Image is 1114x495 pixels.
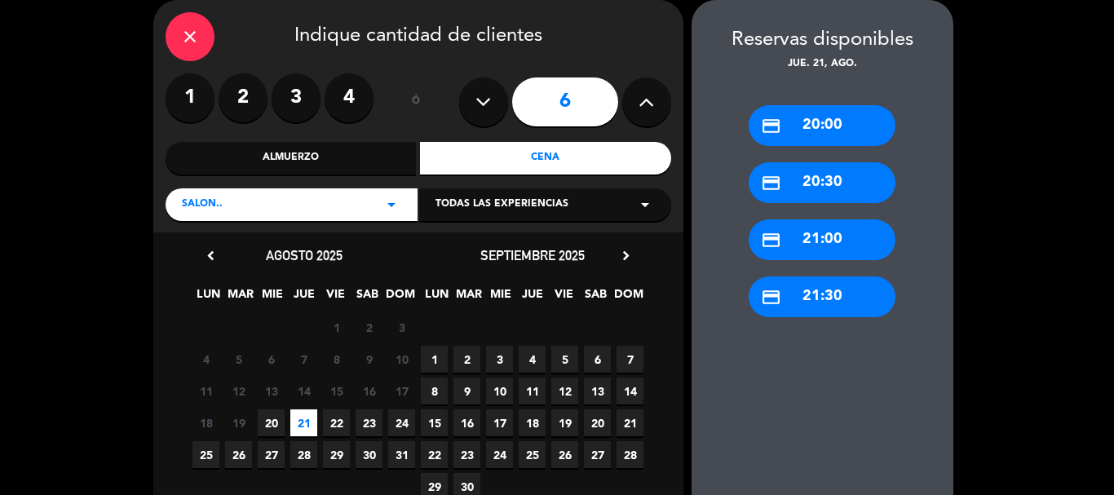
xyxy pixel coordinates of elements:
span: 27 [258,441,285,468]
span: VIE [322,285,349,312]
span: 1 [323,314,350,341]
span: 8 [421,378,448,404]
span: 25 [519,441,546,468]
span: SAB [582,285,609,312]
span: 1 [421,346,448,373]
span: JUE [519,285,546,312]
span: 18 [192,409,219,436]
span: 30 [356,441,382,468]
div: Indique cantidad de clientes [166,12,671,61]
i: arrow_drop_down [382,195,401,214]
i: close [180,27,200,46]
span: 12 [225,378,252,404]
span: MAR [227,285,254,312]
span: 17 [486,409,513,436]
label: 2 [219,73,267,122]
span: 11 [192,378,219,404]
span: 20 [258,409,285,436]
span: 28 [617,441,643,468]
span: 10 [486,378,513,404]
span: 6 [584,346,611,373]
span: 21 [617,409,643,436]
span: MIE [487,285,514,312]
span: 9 [356,346,382,373]
span: 3 [388,314,415,341]
i: chevron_left [202,247,219,264]
span: 22 [323,409,350,436]
span: 14 [617,378,643,404]
span: 10 [388,346,415,373]
span: 18 [519,409,546,436]
span: 24 [388,409,415,436]
div: 21:30 [749,276,895,317]
i: credit_card [761,173,781,193]
div: 21:00 [749,219,895,260]
span: 8 [323,346,350,373]
div: Cena [420,142,671,175]
i: credit_card [761,287,781,307]
div: jue. 21, ago. [692,56,953,73]
span: 9 [453,378,480,404]
span: MAR [455,285,482,312]
span: 7 [290,346,317,373]
span: septiembre 2025 [480,247,585,263]
i: credit_card [761,116,781,136]
span: 4 [192,346,219,373]
div: ó [390,73,443,130]
span: 2 [453,346,480,373]
span: 2 [356,314,382,341]
span: LUN [423,285,450,312]
span: VIE [550,285,577,312]
span: 21 [290,409,317,436]
span: 28 [290,441,317,468]
span: SALON.. [182,197,223,213]
span: 14 [290,378,317,404]
span: 23 [453,441,480,468]
span: DOM [386,285,413,312]
span: 5 [551,346,578,373]
span: JUE [290,285,317,312]
div: Almuerzo [166,142,417,175]
i: credit_card [761,230,781,250]
span: 17 [388,378,415,404]
span: DOM [614,285,641,312]
span: 22 [421,441,448,468]
span: 4 [519,346,546,373]
span: 23 [356,409,382,436]
div: 20:00 [749,105,895,146]
span: 6 [258,346,285,373]
span: 16 [453,409,480,436]
span: LUN [195,285,222,312]
span: 31 [388,441,415,468]
span: 27 [584,441,611,468]
span: 3 [486,346,513,373]
span: 15 [421,409,448,436]
span: 26 [225,441,252,468]
span: 15 [323,378,350,404]
label: 4 [325,73,374,122]
i: arrow_drop_down [635,195,655,214]
span: Todas las experiencias [435,197,568,213]
div: 20:30 [749,162,895,203]
span: 11 [519,378,546,404]
span: 16 [356,378,382,404]
span: 19 [225,409,252,436]
span: MIE [259,285,285,312]
span: 29 [323,441,350,468]
span: 19 [551,409,578,436]
label: 3 [272,73,320,122]
span: 13 [258,378,285,404]
span: 7 [617,346,643,373]
span: 26 [551,441,578,468]
span: 20 [584,409,611,436]
span: 12 [551,378,578,404]
span: 24 [486,441,513,468]
span: SAB [354,285,381,312]
label: 1 [166,73,214,122]
span: 5 [225,346,252,373]
span: 25 [192,441,219,468]
i: chevron_right [617,247,634,264]
div: Reservas disponibles [692,24,953,56]
span: 13 [584,378,611,404]
span: agosto 2025 [266,247,343,263]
